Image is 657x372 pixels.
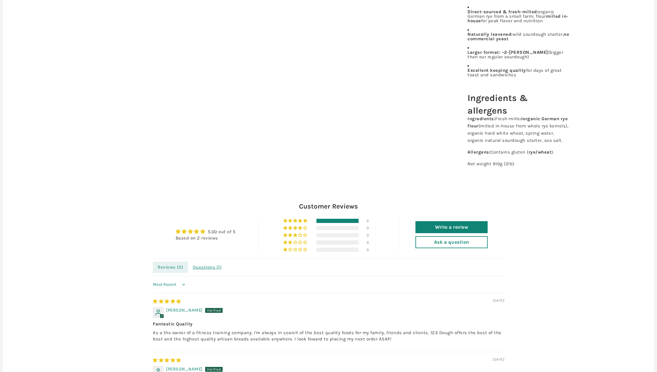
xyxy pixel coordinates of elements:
[467,148,570,156] p: Contains gluten ( ).
[467,116,568,129] b: organic German rye flour
[467,161,514,166] span: Net weight 910g (2lb)
[166,307,202,313] span: [PERSON_NAME]
[502,50,548,55] b: ~2-[PERSON_NAME]
[467,32,513,37] b: Naturally leavened:
[467,9,538,14] b: Direct-sourced & fresh-milled:
[415,221,488,233] a: Write a review
[208,229,236,234] a: 5.00 out of 5
[166,366,202,372] span: [PERSON_NAME]
[153,299,181,304] span: 5 star review
[153,202,504,211] h2: Customer Reviews
[367,219,374,223] div: 2
[218,264,220,270] span: 1
[415,236,488,248] a: Ask a question
[176,235,236,241] div: Based on 2 reviews
[153,330,504,342] p: As a the owner of a fitness training company, I'm always in search of the best quality foods for ...
[467,10,570,23] p: organic German rye from a small farm; flour for peak flavor and nutrition
[176,228,236,235] div: Average rating is 5.00 stars
[467,68,570,77] p: for days of great toast and sandwiches
[467,93,528,116] b: Ingredients & allergens
[513,32,564,37] span: wild sourdough starter,
[188,262,227,273] span: Questions ( )
[467,116,495,121] b: Ingredients:
[467,50,500,55] b: Larger format:
[529,149,552,155] b: rye/wheat
[467,68,526,73] b: Excellent keeping quality
[493,357,504,362] span: [DATE]
[467,115,570,144] p: Fresh-milled (milled in-house from whole rye kernels), organic hard white wheat, spring water, or...
[467,149,490,155] b: Allergens:
[467,50,570,59] p: (bigger than our regular sourdough)
[493,298,504,303] span: [DATE]
[153,279,187,291] select: Sort dropdown
[153,321,504,327] b: Fantastic Quality
[467,32,569,41] b: no commercial yeast
[283,219,308,223] div: 100% (2) reviews with 5 star rating
[153,358,181,363] span: 5 star review
[467,14,569,23] b: milled in-house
